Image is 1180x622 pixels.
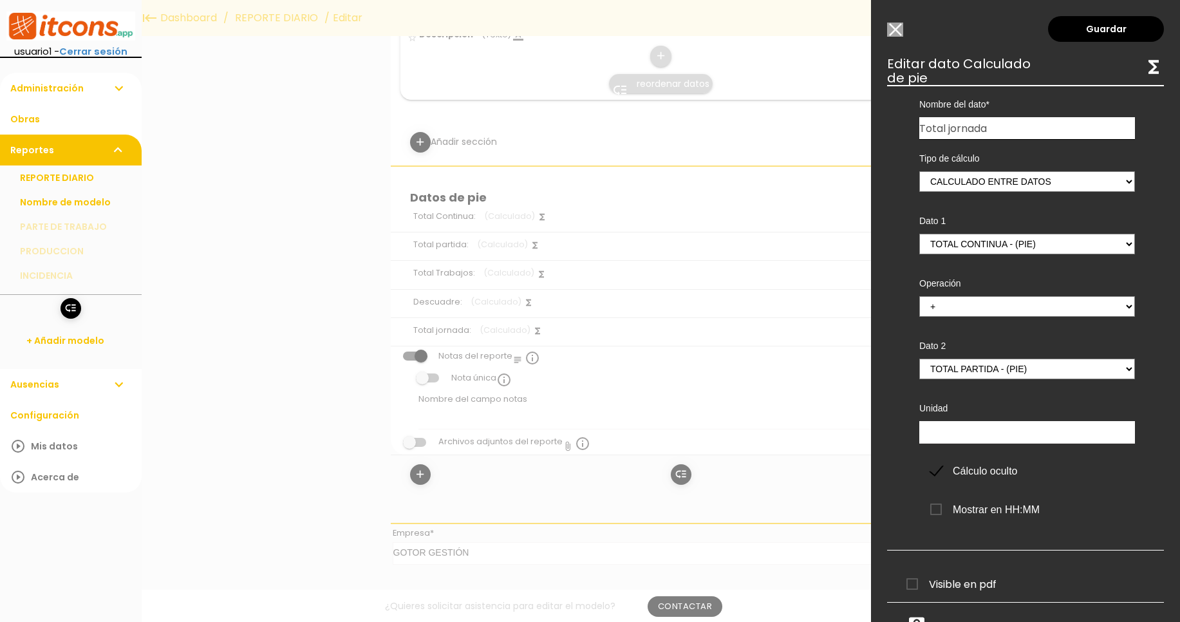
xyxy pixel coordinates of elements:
label: Operación [919,277,1135,290]
label: Tipo de cálculo [919,152,1135,165]
i: functions [1143,57,1164,77]
span: Visible en pdf [906,576,997,592]
label: Unidad [919,402,1135,415]
label: Dato 1 [919,214,1135,227]
a: Guardar [1048,16,1164,42]
label: Nombre del dato [919,98,1135,111]
h3: Editar dato Calculado de pie [887,57,1164,85]
span: Cálculo oculto [930,463,1018,479]
label: Dato 2 [919,339,1135,352]
span: Mostrar en HH:MM [930,502,1040,518]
